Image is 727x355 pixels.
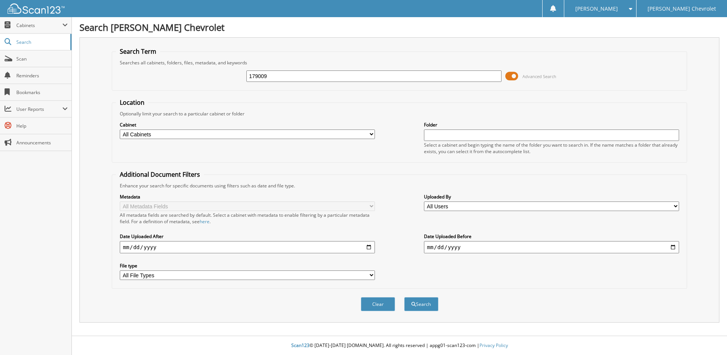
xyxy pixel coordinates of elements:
[116,110,683,117] div: Optionally limit your search to a particular cabinet or folder
[522,74,556,79] span: Advanced Search
[120,233,375,240] label: Date Uploaded After
[79,21,719,34] h1: Search [PERSON_NAME] Chevrolet
[479,342,508,349] a: Privacy Policy
[116,182,683,189] div: Enhance your search for specific documents using filters such as date and file type.
[689,318,727,355] iframe: Chat Widget
[404,297,438,311] button: Search
[16,72,68,79] span: Reminders
[424,241,679,253] input: end
[200,218,210,225] a: here
[116,170,204,179] legend: Additional Document Filters
[116,59,683,66] div: Searches all cabinets, folders, files, metadata, and keywords
[424,142,679,155] div: Select a cabinet and begin typing the name of the folder you want to search in. If the name match...
[424,233,679,240] label: Date Uploaded Before
[72,336,727,355] div: © [DATE]-[DATE] [DOMAIN_NAME]. All rights reserved | appg01-scan123-com |
[116,47,160,56] legend: Search Term
[361,297,395,311] button: Clear
[16,139,68,146] span: Announcements
[16,22,62,29] span: Cabinets
[120,122,375,128] label: Cabinet
[116,98,148,107] legend: Location
[16,89,68,96] span: Bookmarks
[16,39,67,45] span: Search
[120,193,375,200] label: Metadata
[120,212,375,225] div: All metadata fields are searched by default. Select a cabinet with metadata to enable filtering b...
[291,342,310,349] span: Scan123
[424,122,679,128] label: Folder
[575,6,618,11] span: [PERSON_NAME]
[16,56,68,62] span: Scan
[424,193,679,200] label: Uploaded By
[8,3,65,14] img: scan123-logo-white.svg
[120,241,375,253] input: start
[120,262,375,269] label: File type
[16,123,68,129] span: Help
[16,106,62,112] span: User Reports
[648,6,716,11] span: [PERSON_NAME] Chevrolet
